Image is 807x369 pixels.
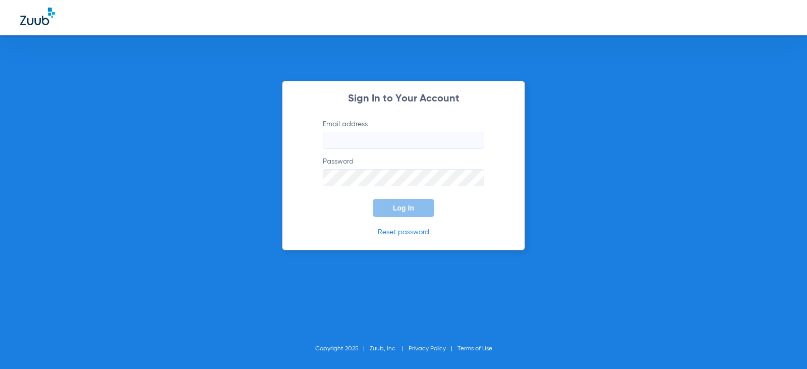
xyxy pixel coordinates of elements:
[323,169,484,186] input: Password
[409,346,446,352] a: Privacy Policy
[457,346,492,352] a: Terms of Use
[393,204,414,212] span: Log In
[378,229,429,236] a: Reset password
[323,156,484,186] label: Password
[315,344,370,354] li: Copyright 2025
[373,199,434,217] button: Log In
[323,119,484,149] label: Email address
[308,94,499,104] h2: Sign In to Your Account
[323,132,484,149] input: Email address
[20,8,55,25] img: Zuub Logo
[370,344,409,354] li: Zuub, Inc.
